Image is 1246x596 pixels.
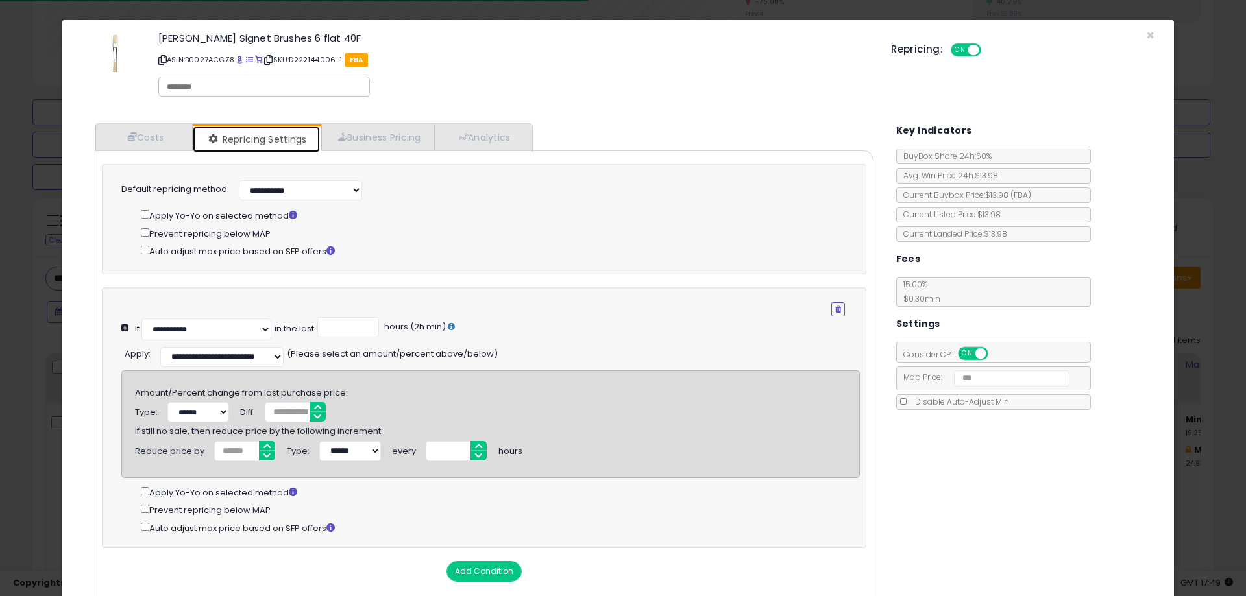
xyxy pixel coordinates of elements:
[897,372,1070,383] span: Map Price:
[446,561,522,582] button: Add Condition
[897,150,992,161] span: BuyBox Share 24h: 60%
[321,124,435,150] a: Business Pricing
[897,279,940,304] span: 15.00 %
[125,348,149,360] span: Apply
[141,520,859,535] div: Auto adjust max price based on SFP offers
[193,126,320,152] a: Repricing Settings
[979,45,1000,56] span: OFF
[498,441,522,458] div: hours
[835,305,841,313] i: Remove Condition
[909,396,1009,407] span: Disable Auto-Adjust Min
[236,54,243,65] a: BuyBox page
[158,49,872,70] p: ASIN: B0027ACGZ8 | SKU: D222144006-1
[121,184,229,196] label: Default repricing method:
[896,251,921,267] h5: Fees
[891,44,943,54] h5: Repricing:
[240,402,255,419] div: Diff:
[382,320,446,333] span: hours (2h min)
[135,420,383,437] span: If still no sale, then reduce price by the following increment:
[952,45,968,56] span: ON
[986,348,1007,359] span: OFF
[246,54,253,65] a: All offer listings
[435,124,531,150] a: Analytics
[158,33,872,43] h3: [PERSON_NAME] Signet Brushes 6 flat 40F
[897,189,1031,200] span: Current Buybox Price:
[896,123,972,139] h5: Key Indicators
[275,323,314,335] div: in the last
[897,209,1001,220] span: Current Listed Price: $13.98
[255,54,262,65] a: Your listing only
[896,316,940,332] h5: Settings
[1146,26,1154,45] span: ×
[897,349,1005,360] span: Consider CPT:
[897,293,940,304] span: $0.30 min
[141,484,859,499] div: Apply Yo-Yo on selected method
[141,226,845,241] div: Prevent repricing below MAP
[959,348,975,359] span: ON
[985,189,1031,200] span: $13.98
[141,243,845,258] div: Auto adjust max price based on SFP offers
[96,33,135,72] img: 21U9uoGDdjL._SL60_.jpg
[125,344,151,361] div: :
[392,441,416,458] div: every
[1010,189,1031,200] span: ( FBA )
[135,382,348,399] span: Amount/Percent change from last purchase price:
[287,441,310,458] div: Type:
[95,124,193,150] a: Costs
[141,502,859,517] div: Prevent repricing below MAP
[897,170,998,181] span: Avg. Win Price 24h: $13.98
[345,53,369,67] span: FBA
[287,344,498,361] span: (Please select an amount/percent above/below)
[135,402,158,419] div: Type:
[897,228,1007,239] span: Current Landed Price: $13.98
[141,208,845,222] div: Apply Yo-Yo on selected method
[135,441,204,458] div: Reduce price by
